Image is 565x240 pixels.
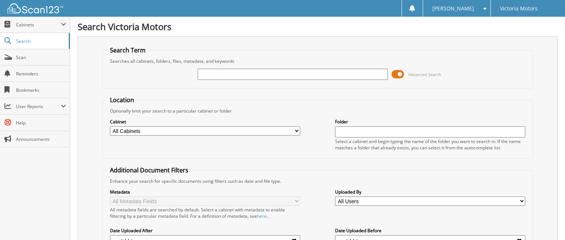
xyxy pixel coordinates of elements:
div: Enhance your search for specific documents using filters such as date and file type. [106,178,529,184]
h1: Search Victoria Motors [78,20,558,33]
span: Advanced Search [408,72,441,77]
label: Cabinet [110,119,300,125]
img: scan123-logo-white.svg [7,3,63,13]
span: Scan [16,54,66,61]
span: [PERSON_NAME] [432,6,474,11]
span: Bookmarks [16,87,66,93]
span: Search [16,38,65,44]
label: Date Uploaded After [110,227,300,234]
span: Announcements [16,136,66,142]
legend: Search Term [106,46,149,54]
div: Select a cabinet and begin typing the name of the folder you want to search in. If the name match... [335,138,525,151]
a: here [257,213,267,219]
legend: Additional Document Filters [106,166,192,174]
span: Reminders [16,71,66,77]
label: Metadata [110,189,300,195]
span: Help [16,120,66,126]
div: All metadata fields are searched by default. Select a cabinet with metadata to enable filtering b... [110,207,300,219]
label: Date Uploaded Before [335,227,525,234]
div: Searches all cabinets, folders, files, metadata, and keywords [106,58,529,64]
legend: Location [106,96,138,104]
label: Folder [335,119,525,125]
span: Victoria Motors [500,6,538,11]
span: User Reports [16,103,61,110]
label: Uploaded By [335,189,525,195]
span: Cabinets [16,22,61,28]
div: Optionally limit your search to a particular cabinet or folder [106,108,529,114]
